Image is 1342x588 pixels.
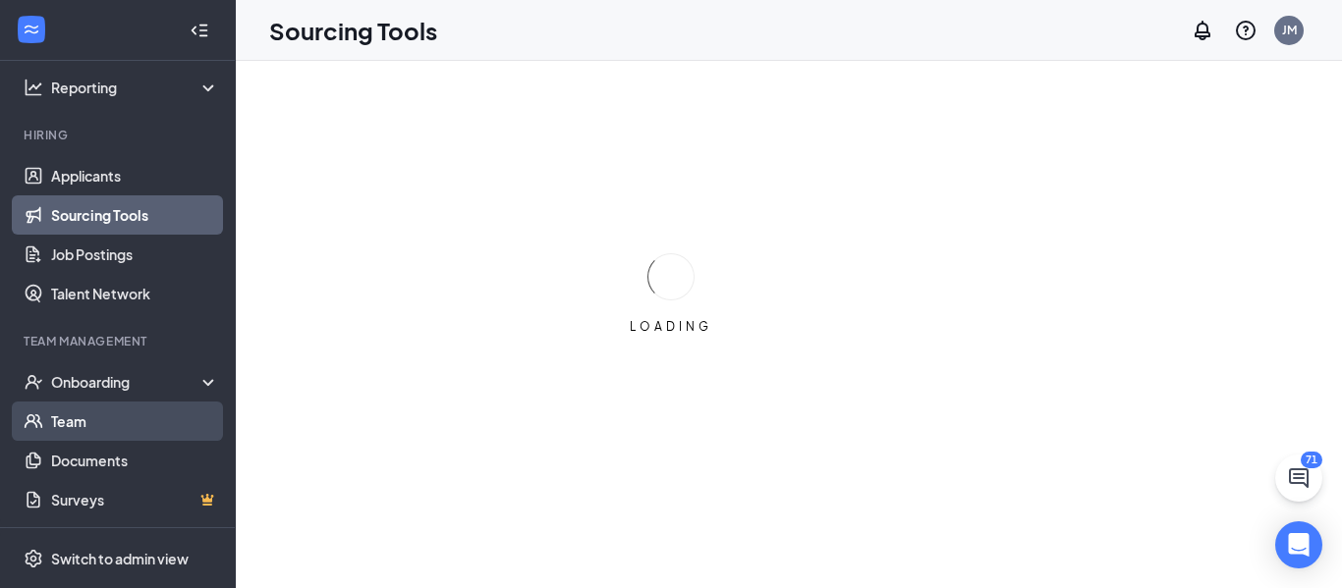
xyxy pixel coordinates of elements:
svg: ChatActive [1287,466,1311,490]
svg: Notifications [1191,19,1214,42]
div: LOADING [622,318,720,335]
svg: QuestionInfo [1234,19,1258,42]
a: Talent Network [51,274,219,313]
svg: WorkstreamLogo [22,20,41,39]
a: Documents [51,441,219,480]
svg: Analysis [24,78,43,97]
h1: Sourcing Tools [269,14,437,47]
a: Sourcing Tools [51,195,219,235]
a: Job Postings [51,235,219,274]
svg: Settings [24,549,43,568]
div: Team Management [24,333,215,349]
a: Applicants [51,156,219,195]
div: 71 [1301,452,1322,468]
a: SurveysCrown [51,480,219,519]
a: Team [51,401,219,441]
div: Onboarding [51,372,202,392]
button: ChatActive [1275,454,1322,502]
div: JM [1282,22,1297,38]
div: Hiring [24,127,215,143]
div: Reporting [51,78,220,97]
div: Open Intercom Messenger [1275,521,1322,568]
svg: UserCheck [24,372,43,392]
div: Switch to admin view [51,549,189,568]
svg: Collapse [190,21,209,40]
